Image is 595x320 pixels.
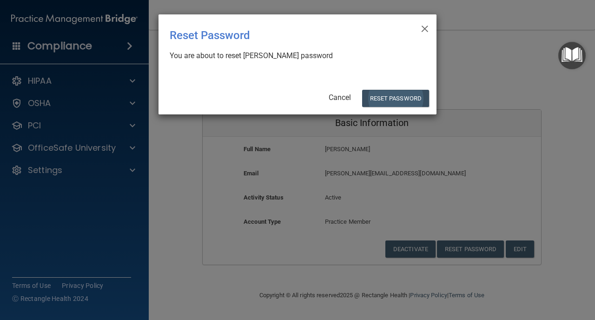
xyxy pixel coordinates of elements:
div: Reset Password [170,22,387,49]
span: × [421,18,429,37]
div: You are about to reset [PERSON_NAME] password [170,51,418,61]
button: Open Resource Center [558,42,586,69]
button: Reset Password [362,90,429,107]
a: Cancel [329,93,351,102]
iframe: Drift Widget Chat Controller [549,256,584,291]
